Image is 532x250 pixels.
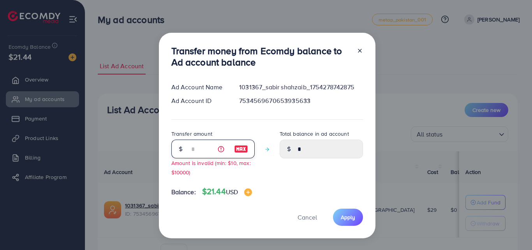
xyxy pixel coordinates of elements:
div: Ad Account Name [165,83,233,92]
img: image [234,144,248,154]
label: Transfer amount [171,130,212,138]
label: Total balance in ad account [280,130,349,138]
div: Ad Account ID [165,96,233,105]
h3: Transfer money from Ecomdy balance to Ad account balance [171,45,351,68]
iframe: Chat [499,215,526,244]
span: Balance: [171,188,196,197]
span: USD [226,188,238,196]
span: Apply [341,213,355,221]
div: 1031367_sabir shahzaib_1754278742875 [233,83,369,92]
img: image [244,188,252,196]
button: Apply [333,209,363,225]
div: 7534569670653935633 [233,96,369,105]
small: Amount is invalid (min: $10, max: $10000) [171,159,251,176]
span: Cancel [298,213,317,222]
button: Cancel [288,209,327,225]
h4: $21.44 [202,187,252,197]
